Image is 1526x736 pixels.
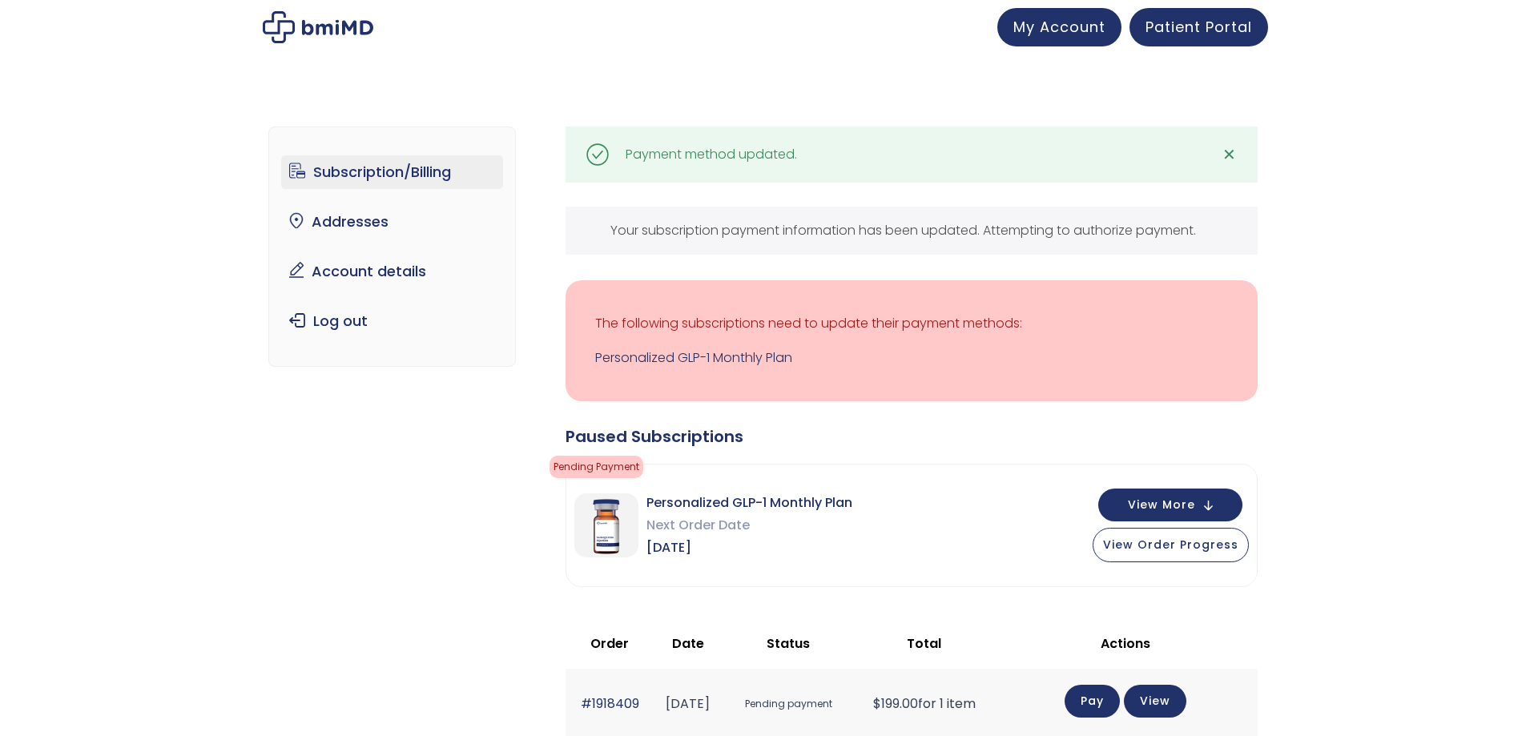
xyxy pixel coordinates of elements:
[1101,634,1150,653] span: Actions
[1124,685,1186,718] a: View
[672,634,704,653] span: Date
[907,634,941,653] span: Total
[1065,685,1120,718] a: Pay
[646,492,852,514] span: Personalized GLP-1 Monthly Plan
[581,694,639,713] a: #1918409
[767,634,810,653] span: Status
[1093,528,1249,562] button: View Order Progress
[1214,139,1246,171] a: ✕
[1103,537,1238,553] span: View Order Progress
[281,255,503,288] a: Account details
[281,304,503,338] a: Log out
[666,694,710,713] time: [DATE]
[566,425,1258,448] div: Paused Subscriptions
[626,143,797,166] div: Payment method updated.
[595,312,1228,335] p: The following subscriptions need to update their payment methods:
[590,634,629,653] span: Order
[595,347,1228,369] a: Personalized GLP-1 Monthly Plan
[263,11,373,43] img: My account
[281,155,503,189] a: Subscription/Billing
[873,694,918,713] span: 199.00
[1222,143,1236,166] span: ✕
[997,8,1121,46] a: My Account
[873,694,881,713] span: $
[1013,17,1105,37] span: My Account
[646,537,852,559] span: [DATE]
[574,493,638,557] img: Personalized GLP-1 Monthly Plan
[1098,489,1242,521] button: View More
[1128,500,1195,510] span: View More
[1129,8,1268,46] a: Patient Portal
[550,456,643,478] span: Pending Payment
[268,127,516,367] nav: Account pages
[646,514,852,537] span: Next Order Date
[281,205,503,239] a: Addresses
[1146,17,1252,37] span: Patient Portal
[566,207,1258,255] div: Your subscription payment information has been updated. Attempting to authorize payment.
[730,690,848,719] span: Pending payment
